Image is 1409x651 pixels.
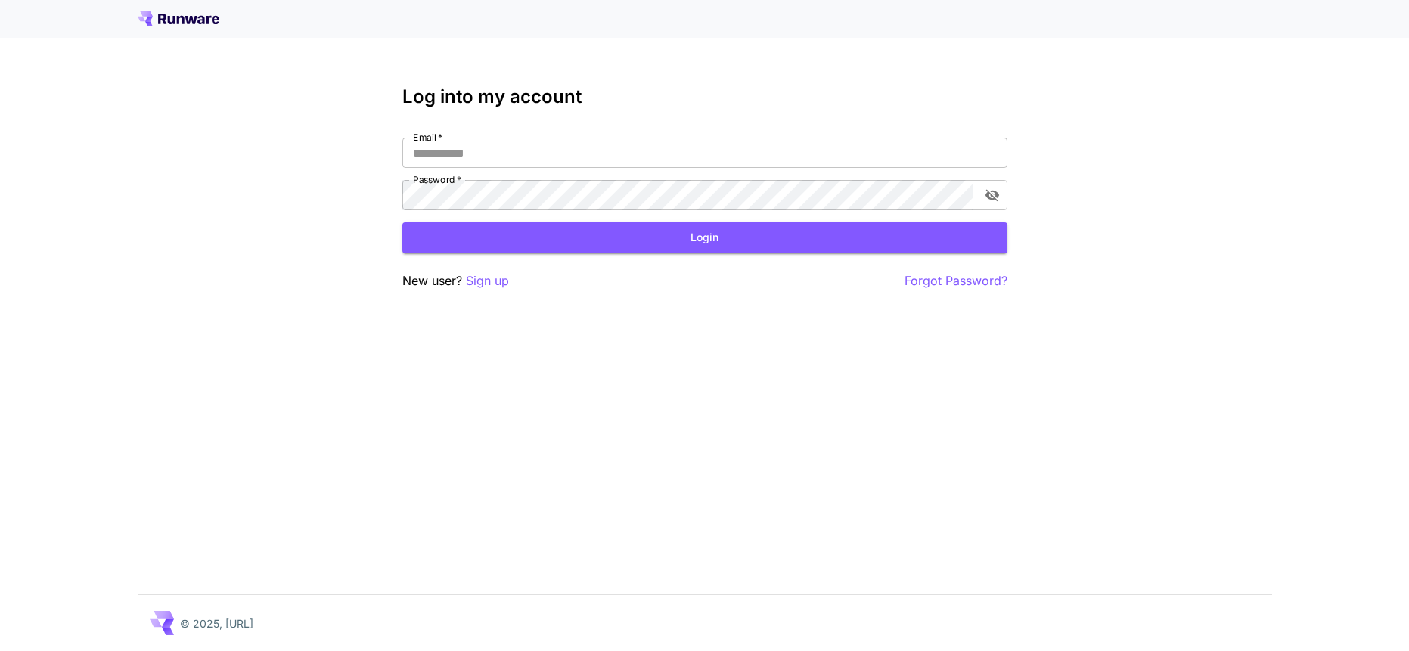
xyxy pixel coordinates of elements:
button: toggle password visibility [979,181,1006,209]
label: Password [413,173,461,186]
button: Forgot Password? [905,271,1007,290]
p: © 2025, [URL] [180,615,253,631]
button: Login [402,222,1007,253]
button: Sign up [466,271,509,290]
label: Email [413,131,442,144]
p: New user? [402,271,509,290]
h3: Log into my account [402,86,1007,107]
